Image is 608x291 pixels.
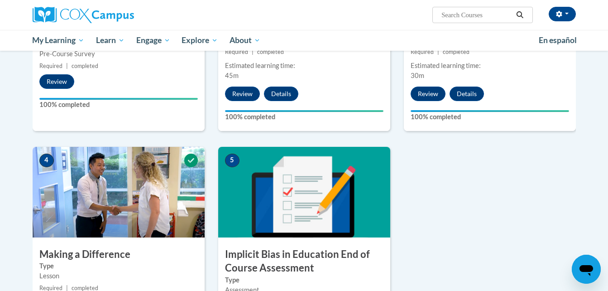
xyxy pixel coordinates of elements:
span: | [66,63,68,69]
a: Cox Campus [33,7,205,23]
button: Search [513,10,527,20]
span: | [252,48,254,55]
span: 5 [225,154,239,167]
span: completed [72,63,98,69]
iframe: Button to launch messaging window [572,255,601,284]
span: Required [39,63,62,69]
div: Estimated learning time: [225,61,383,71]
img: Course Image [33,147,205,238]
span: Explore [182,35,218,46]
span: Required [225,48,248,55]
a: About [224,30,266,51]
span: 4 [39,154,54,167]
span: completed [443,48,469,55]
a: Engage [130,30,176,51]
div: Your progress [225,110,383,112]
span: Learn [96,35,124,46]
div: Your progress [39,98,198,100]
button: Review [39,74,74,89]
span: About [230,35,260,46]
span: 30m [411,72,424,79]
span: En español [539,35,577,45]
button: Account Settings [549,7,576,21]
span: My Learning [32,35,84,46]
a: Learn [90,30,130,51]
span: Required [411,48,434,55]
label: 100% completed [39,100,198,110]
span: Engage [136,35,170,46]
img: Cox Campus [33,7,134,23]
div: Pre-Course Survey [39,49,198,59]
input: Search Courses [440,10,513,20]
div: Main menu [19,30,589,51]
button: Review [411,87,445,101]
a: My Learning [27,30,91,51]
h3: Making a Difference [33,247,205,262]
label: 100% completed [225,112,383,122]
span: 45m [225,72,239,79]
a: Explore [176,30,224,51]
label: Type [39,261,198,271]
div: Lesson [39,271,198,281]
button: Details [264,87,298,101]
button: Review [225,87,260,101]
button: Details [450,87,484,101]
span: completed [257,48,284,55]
label: 100% completed [411,112,569,122]
span: | [437,48,439,55]
label: Type [225,275,383,285]
div: Estimated learning time: [411,61,569,71]
img: Course Image [218,147,390,238]
div: Your progress [411,110,569,112]
h3: Implicit Bias in Education End of Course Assessment [218,247,390,276]
a: En español [533,31,583,50]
